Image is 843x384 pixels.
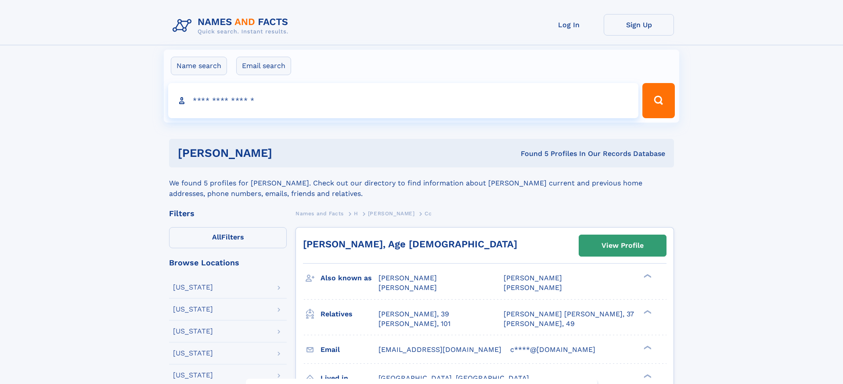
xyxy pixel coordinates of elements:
span: [PERSON_NAME] [378,283,437,292]
div: ❯ [642,273,652,279]
span: All [212,233,221,241]
a: Names and Facts [295,208,344,219]
button: Search Button [642,83,675,118]
span: [PERSON_NAME] [368,210,415,217]
span: [PERSON_NAME] [378,274,437,282]
a: View Profile [579,235,666,256]
div: ❯ [642,344,652,350]
a: [PERSON_NAME], 39 [378,309,449,319]
div: Browse Locations [169,259,287,267]
h3: Also known as [321,271,378,286]
img: Logo Names and Facts [169,14,295,38]
input: search input [168,83,638,118]
span: Cc [425,210,432,217]
div: [US_STATE] [173,306,213,313]
a: [PERSON_NAME], 49 [504,319,575,329]
div: Filters [169,210,287,217]
div: ❯ [642,309,652,315]
label: Name search [171,57,227,75]
div: View Profile [602,235,644,256]
div: [US_STATE] [173,284,213,291]
div: [US_STATE] [173,328,213,335]
h3: Email [321,342,378,357]
div: [US_STATE] [173,372,213,379]
a: [PERSON_NAME], 101 [378,319,450,329]
a: [PERSON_NAME] [PERSON_NAME], 37 [504,309,634,319]
h3: Relatives [321,307,378,322]
label: Filters [169,227,287,248]
div: We found 5 profiles for [PERSON_NAME]. Check out our directory to find information about [PERSON_... [169,167,674,199]
span: H [354,210,358,217]
div: ❯ [642,373,652,379]
a: [PERSON_NAME] [368,208,415,219]
span: [PERSON_NAME] [504,283,562,292]
a: H [354,208,358,219]
a: [PERSON_NAME], Age [DEMOGRAPHIC_DATA] [303,239,517,250]
span: [PERSON_NAME] [504,274,562,282]
span: [GEOGRAPHIC_DATA], [GEOGRAPHIC_DATA] [378,374,529,382]
a: Log In [533,14,604,36]
label: Email search [236,57,291,75]
div: Found 5 Profiles In Our Records Database [396,149,665,159]
div: [US_STATE] [173,350,213,357]
span: [EMAIL_ADDRESS][DOMAIN_NAME] [378,345,501,354]
a: Sign Up [604,14,674,36]
h1: [PERSON_NAME] [178,148,396,159]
